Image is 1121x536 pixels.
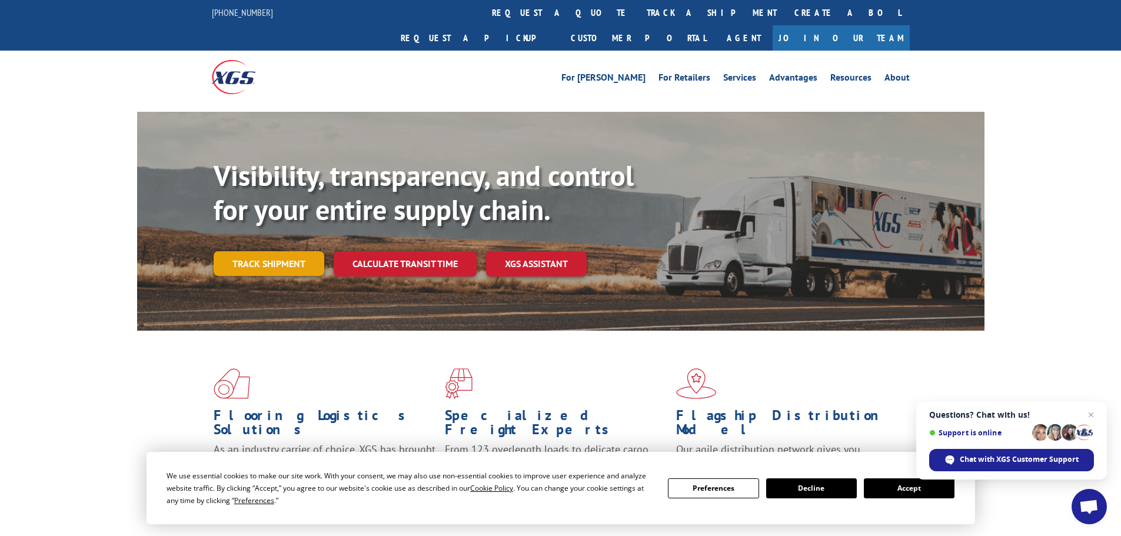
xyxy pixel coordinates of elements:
img: xgs-icon-focused-on-flooring-red [445,368,473,399]
h1: Specialized Freight Experts [445,408,667,442]
a: Join Our Team [773,25,910,51]
img: xgs-icon-total-supply-chain-intelligence-red [214,368,250,399]
a: [PHONE_NUMBER] [212,6,273,18]
a: Agent [715,25,773,51]
span: Chat with XGS Customer Support [960,454,1079,465]
a: Calculate transit time [334,251,477,277]
img: xgs-icon-flagship-distribution-model-red [676,368,717,399]
div: Cookie Consent Prompt [147,452,975,524]
button: Accept [864,478,954,498]
a: Advantages [769,73,817,86]
a: Track shipment [214,251,324,276]
a: Resources [830,73,871,86]
span: As an industry carrier of choice, XGS has brought innovation and dedication to flooring logistics... [214,442,435,484]
button: Decline [766,478,857,498]
span: Cookie Policy [470,483,513,493]
span: Preferences [234,495,274,505]
div: We use essential cookies to make our site work. With your consent, we may also use non-essential ... [167,470,654,507]
span: Questions? Chat with us! [929,410,1094,420]
h1: Flooring Logistics Solutions [214,408,436,442]
a: Customer Portal [562,25,715,51]
span: Our agile distribution network gives you nationwide inventory management on demand. [676,442,893,470]
a: Open chat [1072,489,1107,524]
a: Request a pickup [392,25,562,51]
a: Services [723,73,756,86]
h1: Flagship Distribution Model [676,408,899,442]
button: Preferences [668,478,759,498]
span: Support is online [929,428,1028,437]
span: Chat with XGS Customer Support [929,449,1094,471]
a: XGS ASSISTANT [486,251,587,277]
a: For [PERSON_NAME] [561,73,646,86]
a: About [884,73,910,86]
a: For Retailers [658,73,710,86]
p: From 123 overlength loads to delicate cargo, our experienced staff knows the best way to move you... [445,442,667,495]
b: Visibility, transparency, and control for your entire supply chain. [214,157,634,228]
